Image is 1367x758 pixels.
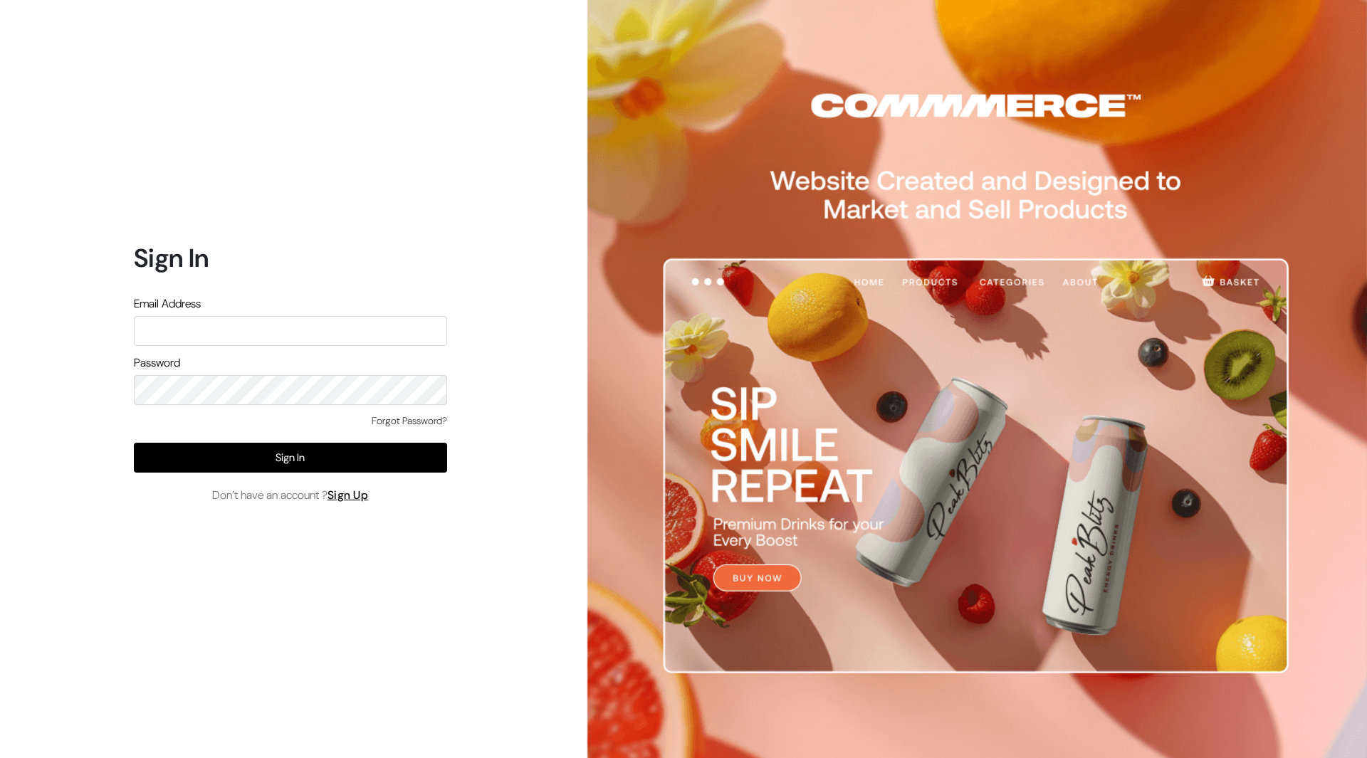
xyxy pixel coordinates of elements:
[328,488,369,502] a: Sign Up
[212,487,369,504] span: Don’t have an account ?
[134,354,180,372] label: Password
[372,414,447,428] a: Forgot Password?
[134,443,447,473] button: Sign In
[134,295,201,312] label: Email Address
[134,243,447,273] h1: Sign In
